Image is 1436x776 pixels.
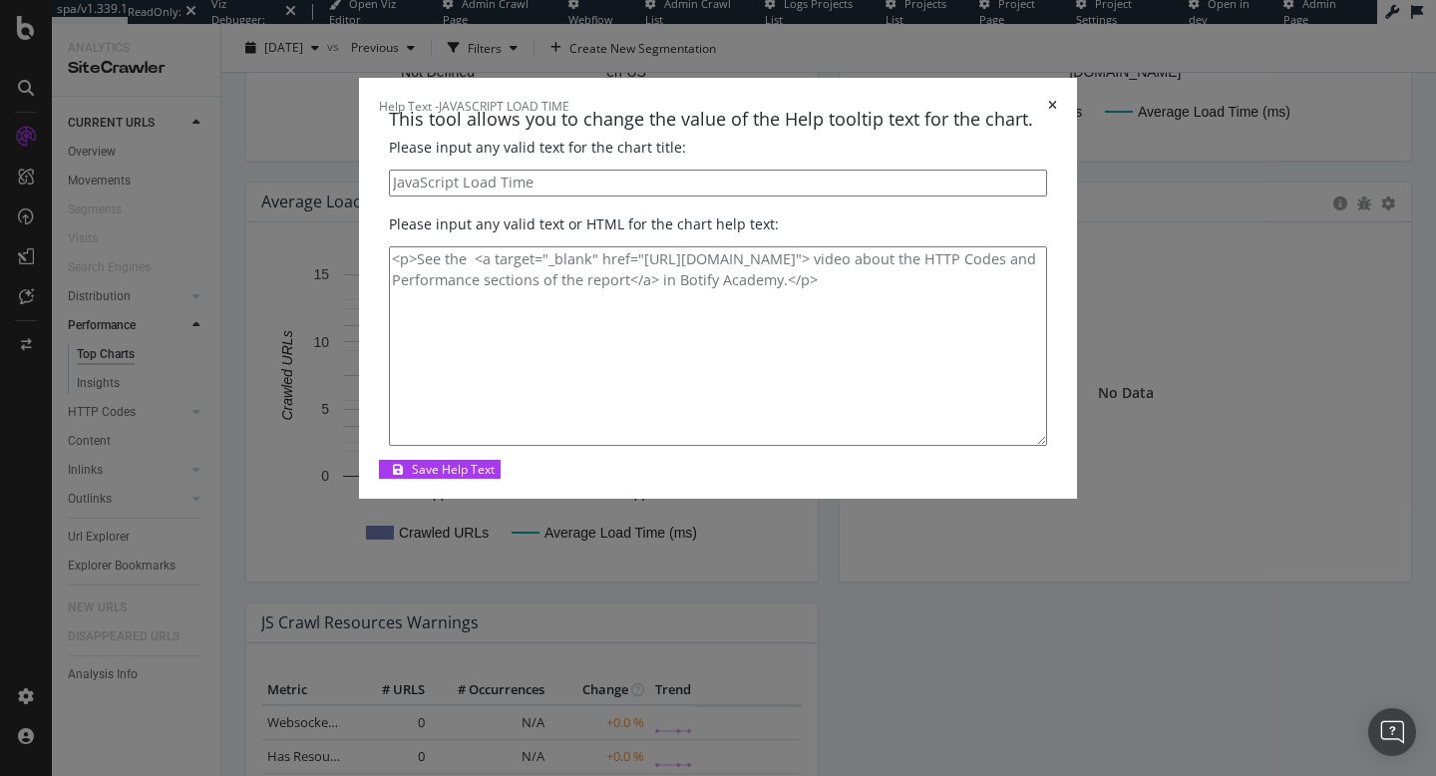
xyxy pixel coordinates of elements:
[412,461,495,478] div: Save Help Text
[389,110,1047,130] h4: This tool allows you to change the value of the Help tooltip text for the chart.
[1048,98,1057,115] div: times
[389,140,1047,155] h5: Please input any valid text for the chart title:
[379,98,569,115] div: Help Text -
[379,460,501,479] button: Save Help Text
[439,98,569,115] span: JAVASCRIPT LOAD TIME
[359,78,1077,500] div: modal
[1368,708,1416,756] div: Open Intercom Messenger
[389,246,1047,446] textarea: <p>See the <a target="_blank" href="[URL][DOMAIN_NAME]"> video about the HTTP Codes and Performan...
[389,170,1047,196] input: No title has been specified for this chart.
[389,216,1047,231] h5: Please input any valid text or HTML for the chart help text:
